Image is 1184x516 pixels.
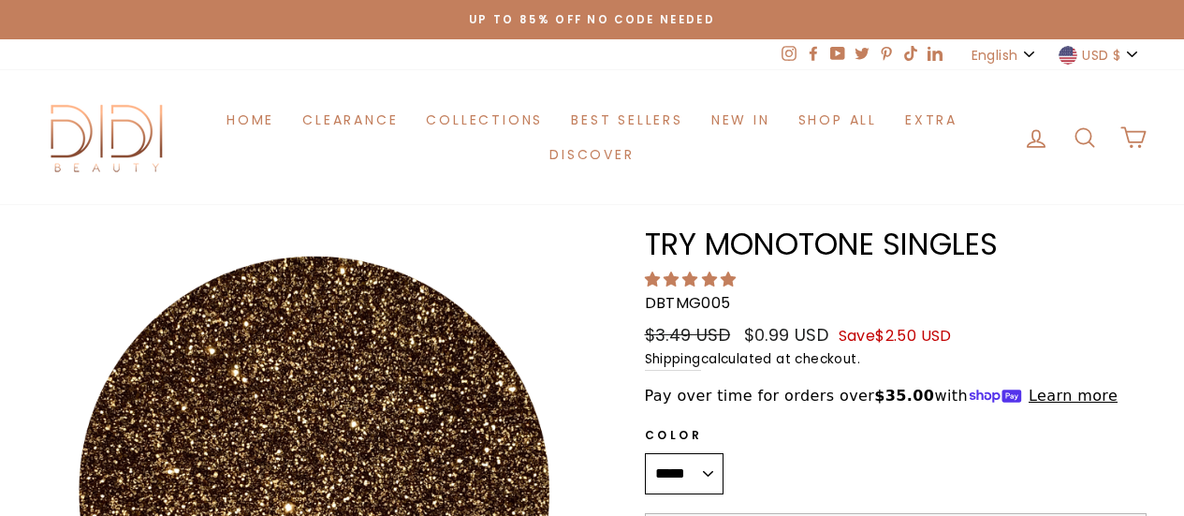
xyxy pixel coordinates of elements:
small: calculated at checkout. [645,349,1147,371]
ul: Primary [178,102,1006,172]
button: USD $ [1053,39,1147,70]
a: Shipping [645,349,701,371]
img: Didi Beauty Co. [37,98,178,176]
span: Up to 85% off NO CODE NEEDED [469,12,715,27]
a: Shop All [784,102,891,137]
span: 5.00 stars [645,269,740,290]
span: $3.49 USD [645,323,731,346]
span: Save [839,325,952,346]
a: Discover [535,138,648,172]
a: Home [212,102,288,137]
h1: Try Monotone Singles [645,229,1147,259]
span: $2.50 USD [875,325,952,346]
a: Clearance [288,102,412,137]
label: Color [645,426,724,444]
p: DBTMG005 [645,291,1147,316]
a: Collections [412,102,557,137]
button: English [966,39,1044,70]
span: $0.99 USD [744,323,829,346]
a: Extra [891,102,972,137]
span: English [972,45,1017,66]
a: Best Sellers [557,102,697,137]
a: New in [697,102,784,137]
span: USD $ [1082,45,1120,66]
